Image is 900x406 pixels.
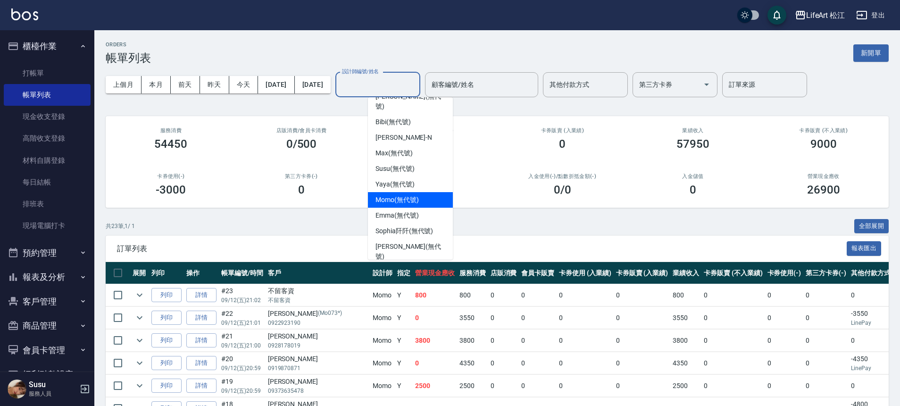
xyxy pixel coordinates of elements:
button: 新開單 [853,44,889,62]
td: 0 [557,284,614,306]
th: 設計師 [370,262,395,284]
td: 0 [765,330,804,352]
button: 商品管理 [4,313,91,338]
td: 0 [519,284,557,306]
th: 業績收入 [670,262,701,284]
h3: 帳單列表 [106,51,151,65]
div: [PERSON_NAME] [268,377,368,387]
p: 0919870871 [268,364,368,372]
p: 0928178019 [268,341,368,350]
td: #23 [219,284,266,306]
span: Max (無代號) [375,148,413,158]
td: 0 [701,307,765,329]
p: 09/12 (五) 20:59 [221,364,263,372]
h2: 入金儲值 [639,173,747,179]
td: 0 [519,375,557,397]
td: 2500 [670,375,701,397]
a: 詳情 [186,356,217,371]
td: 0 [765,352,804,374]
td: 0 [519,352,557,374]
span: Sophia阡阡 (無代號) [375,226,433,236]
h2: ORDERS [106,42,151,48]
a: 打帳單 [4,62,91,84]
td: Momo [370,330,395,352]
th: 店販消費 [488,262,519,284]
th: 操作 [184,262,219,284]
h3: 26900 [807,183,840,196]
td: 3550 [457,307,488,329]
span: Emma (無代號) [375,211,419,220]
td: 0 [803,330,849,352]
button: 預約管理 [4,241,91,265]
h3: 0/500 [286,137,317,151]
p: 09/12 (五) 20:59 [221,387,263,395]
button: expand row [133,379,147,393]
div: [PERSON_NAME] [268,354,368,364]
td: 0 [413,307,457,329]
p: LinePay [851,364,898,372]
span: Yaya (無代號) [375,179,415,189]
button: expand row [133,333,147,347]
button: LifeArt 松江 [791,6,849,25]
h3: 0 [690,183,696,196]
th: 會員卡販賣 [519,262,557,284]
th: 列印 [149,262,184,284]
div: 不留客資 [268,286,368,296]
span: Susu (無代號) [375,164,415,174]
h3: 54450 [154,137,187,151]
td: 0 [557,330,614,352]
p: 0922923190 [268,319,368,327]
td: 0 [803,307,849,329]
td: 0 [488,307,519,329]
a: 詳情 [186,311,217,325]
td: 0 [557,307,614,329]
td: 0 [488,330,519,352]
button: 本月 [142,76,171,93]
td: Momo [370,352,395,374]
button: 報表匯出 [847,241,882,256]
td: Y [395,330,413,352]
button: expand row [133,356,147,370]
td: Y [395,352,413,374]
td: #19 [219,375,266,397]
td: 0 [701,330,765,352]
a: 新開單 [853,48,889,57]
p: 09373635478 [268,387,368,395]
img: Person [8,380,26,398]
td: 4350 [670,352,701,374]
td: 0 [614,307,671,329]
button: expand row [133,311,147,325]
td: 0 [488,284,519,306]
td: 0 [614,284,671,306]
a: 帳單列表 [4,84,91,106]
td: Momo [370,375,395,397]
div: [PERSON_NAME] [268,331,368,341]
td: 0 [701,284,765,306]
a: 排班表 [4,193,91,215]
h3: 0 [298,183,305,196]
a: 報表匯出 [847,244,882,253]
button: Open [699,77,714,92]
h2: 卡券使用(-) [117,173,225,179]
h5: Susu [29,380,77,389]
h3: 0 /0 [554,183,571,196]
td: 2500 [457,375,488,397]
td: 0 [519,307,557,329]
h2: 營業現金應收 [769,173,877,179]
h3: 0 [559,137,566,151]
a: 現金收支登錄 [4,106,91,127]
button: save [767,6,786,25]
td: #20 [219,352,266,374]
th: 卡券販賣 (入業績) [614,262,671,284]
th: 指定 [395,262,413,284]
td: 0 [803,375,849,397]
th: 卡券使用(-) [765,262,804,284]
button: 列印 [151,333,182,348]
td: 0 [557,352,614,374]
th: 客戶 [266,262,371,284]
h2: 第三方卡券(-) [248,173,356,179]
td: 0 [614,330,671,352]
p: 共 23 筆, 1 / 1 [106,222,135,230]
td: 4350 [457,352,488,374]
td: 0 [765,375,804,397]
